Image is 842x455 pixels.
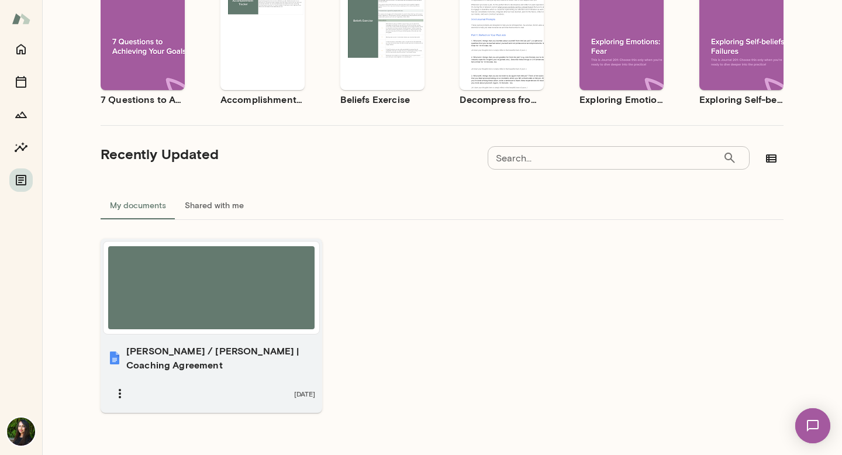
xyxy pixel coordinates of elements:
h6: [PERSON_NAME] / [PERSON_NAME] | Coaching Agreement [126,344,315,372]
button: Documents [9,168,33,192]
button: Insights [9,136,33,159]
img: Mento [12,8,30,30]
h6: Beliefs Exercise [340,92,425,106]
button: Sessions [9,70,33,94]
button: Shared with me [175,191,253,219]
h6: Decompress from a Job [460,92,544,106]
h6: Exploring Emotions: Fear [579,92,664,106]
h6: Accomplishment Tracker [220,92,305,106]
h6: 7 Questions to Achieving Your Goals [101,92,185,106]
img: Harsha Aravindakshan [7,418,35,446]
img: Harsha / Nancy | Coaching Agreement [108,351,122,365]
h5: Recently Updated [101,144,219,163]
div: documents tabs [101,191,784,219]
span: [DATE] [294,389,315,398]
button: Home [9,37,33,61]
h6: Exploring Self-beliefs: Failures [699,92,784,106]
button: My documents [101,191,175,219]
button: Growth Plan [9,103,33,126]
